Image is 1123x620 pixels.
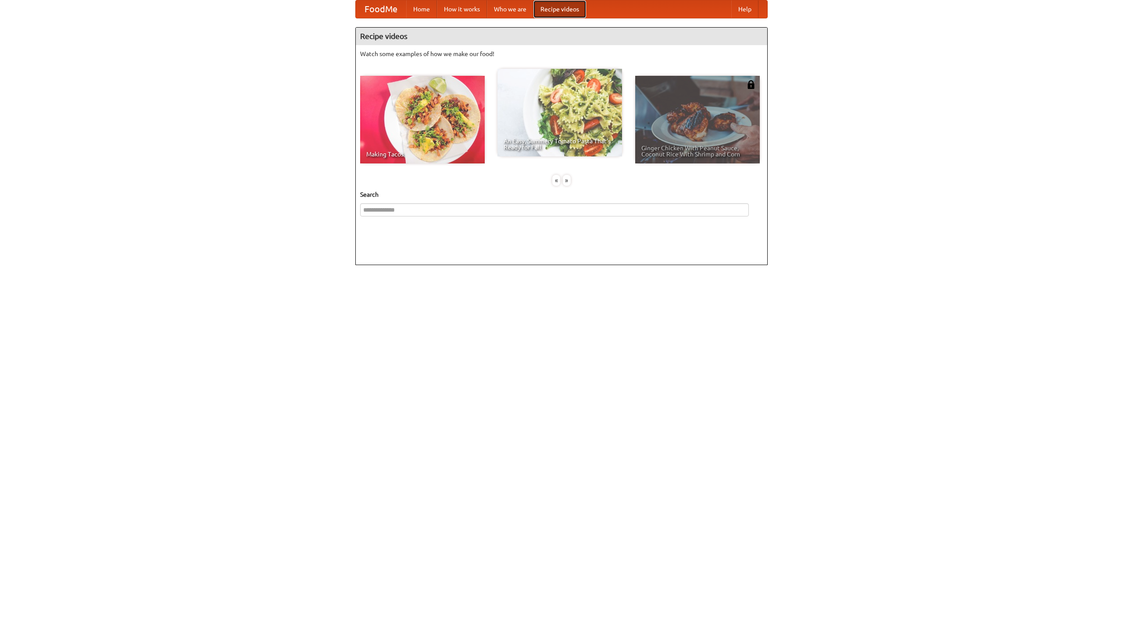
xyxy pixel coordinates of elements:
a: Recipe videos [533,0,586,18]
a: How it works [437,0,487,18]
a: An Easy, Summery Tomato Pasta That's Ready for Fall [497,69,622,156]
p: Watch some examples of how we make our food! [360,50,763,58]
span: An Easy, Summery Tomato Pasta That's Ready for Fall [504,138,616,150]
h5: Search [360,190,763,199]
h4: Recipe videos [356,28,767,45]
a: Help [731,0,758,18]
a: FoodMe [356,0,406,18]
a: Who we are [487,0,533,18]
div: « [552,175,560,186]
img: 483408.png [747,80,755,89]
a: Home [406,0,437,18]
div: » [563,175,571,186]
a: Making Tacos [360,76,485,163]
span: Making Tacos [366,151,479,157]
